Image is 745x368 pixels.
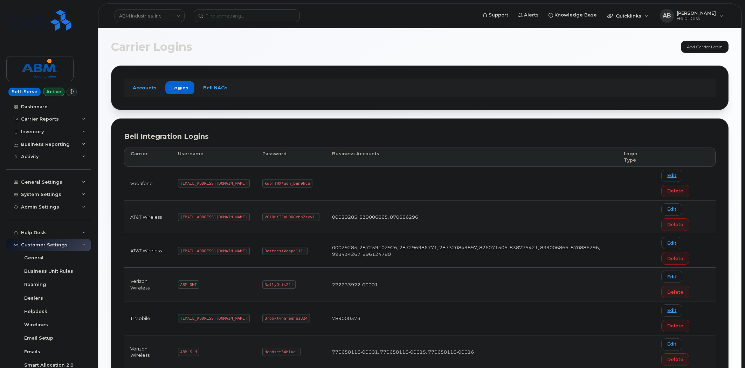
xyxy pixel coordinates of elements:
td: 00029285, 287259102926, 287296986771, 287320849897, 826071505, 838775421, 839006865, 870886296, 9... [326,234,618,268]
a: Edit [661,237,682,249]
td: 789000373 [326,301,618,335]
button: Delete [661,286,689,298]
code: [EMAIL_ADDRESS][DOMAIN_NAME] [178,314,250,322]
code: [EMAIL_ADDRESS][DOMAIN_NAME] [178,213,250,222]
a: Accounts [127,81,163,94]
td: AT&T Wireless [124,200,172,234]
code: ABM_DMI [178,280,199,289]
th: Username [172,148,256,167]
a: Edit [661,304,682,316]
a: Edit [661,338,682,350]
th: Carrier [124,148,172,167]
td: Vodafone [124,167,172,200]
code: ABM_S_M [178,348,199,356]
span: Carrier Logins [111,42,192,52]
button: Delete [661,320,689,332]
a: Add Carrier Login [681,41,729,53]
th: Login Type [618,148,655,167]
a: Bell NAGs [197,81,234,94]
code: [EMAIL_ADDRESS][DOMAIN_NAME] [178,179,250,188]
a: Edit [661,271,682,283]
td: T-Mobile [124,301,172,335]
code: RottnestVespa111! [262,247,308,255]
td: AT&T Wireless [124,234,172,268]
span: Delete [667,255,683,262]
a: Logins [165,81,194,94]
code: [EMAIL_ADDRESS][DOMAIN_NAME] [178,247,250,255]
button: Delete [661,252,689,265]
div: Bell Integration Logins [124,131,716,142]
th: Password [256,148,326,167]
code: VClOHiIJpL0NGcbnZzyy1! [262,213,320,222]
a: Edit [661,203,682,216]
td: Verizon Wireless [124,268,172,301]
code: RallyOtis21! [262,280,296,289]
span: Delete [667,289,683,295]
button: Delete [661,218,689,231]
code: Headset34blue! [262,348,301,356]
span: Delete [667,221,683,228]
span: Delete [667,322,683,329]
span: Delete [667,188,683,194]
td: 00029285, 839006865, 870886296 [326,200,618,234]
code: kwb!TWX*udn_ban9hcu [262,179,312,188]
td: 272233922-00001 [326,268,618,301]
code: BrooklynGreene1324 [262,314,310,322]
a: Edit [661,170,682,182]
span: Delete [667,356,683,363]
button: Delete [661,185,689,197]
th: Business Accounts [326,148,618,167]
button: Delete [661,353,689,366]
